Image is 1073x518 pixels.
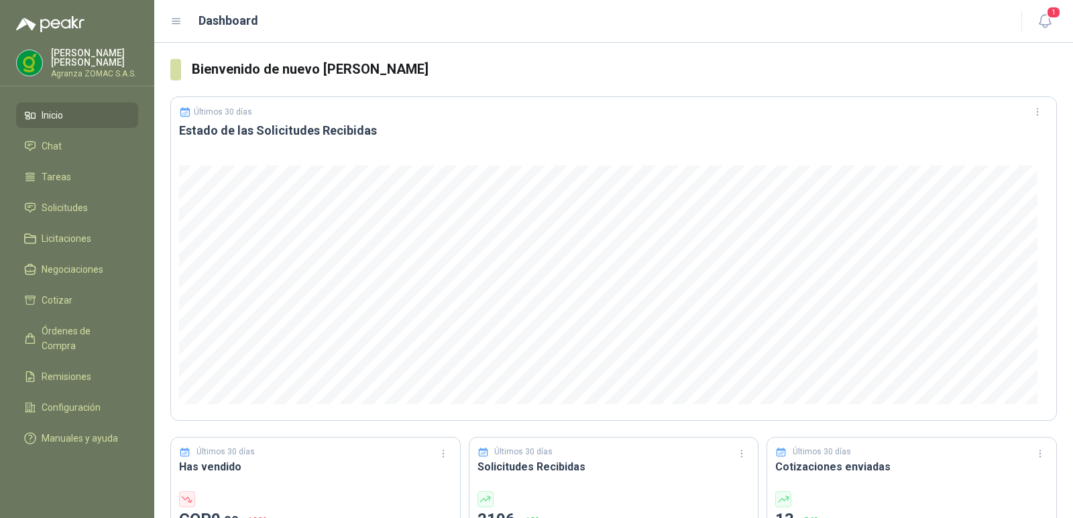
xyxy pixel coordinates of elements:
[16,287,138,313] a: Cotizar
[42,108,63,123] span: Inicio
[16,318,138,359] a: Órdenes de Compra
[42,139,62,153] span: Chat
[16,364,138,389] a: Remisiones
[16,257,138,282] a: Negociaciones
[51,48,138,67] p: [PERSON_NAME] [PERSON_NAME]
[42,400,101,415] span: Configuración
[42,431,118,446] span: Manuales y ayuda
[196,446,255,458] p: Últimos 30 días
[1046,6,1061,19] span: 1
[179,458,452,475] h3: Has vendido
[16,16,84,32] img: Logo peakr
[17,50,42,76] img: Company Logo
[16,226,138,251] a: Licitaciones
[16,195,138,220] a: Solicitudes
[16,103,138,128] a: Inicio
[793,446,851,458] p: Últimos 30 días
[494,446,553,458] p: Últimos 30 días
[42,293,72,308] span: Cotizar
[16,133,138,159] a: Chat
[192,59,1057,80] h3: Bienvenido de nuevo [PERSON_NAME]
[42,262,103,277] span: Negociaciones
[42,369,91,384] span: Remisiones
[16,395,138,420] a: Configuración
[179,123,1048,139] h3: Estado de las Solicitudes Recibidas
[477,458,750,475] h3: Solicitudes Recibidas
[42,231,91,246] span: Licitaciones
[775,458,1048,475] h3: Cotizaciones enviadas
[199,11,258,30] h1: Dashboard
[42,324,125,353] span: Órdenes de Compra
[42,170,71,184] span: Tareas
[1033,9,1057,34] button: 1
[16,426,138,451] a: Manuales y ayuda
[194,107,252,117] p: Últimos 30 días
[42,200,88,215] span: Solicitudes
[51,70,138,78] p: Agranza ZOMAC S.A.S.
[16,164,138,190] a: Tareas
